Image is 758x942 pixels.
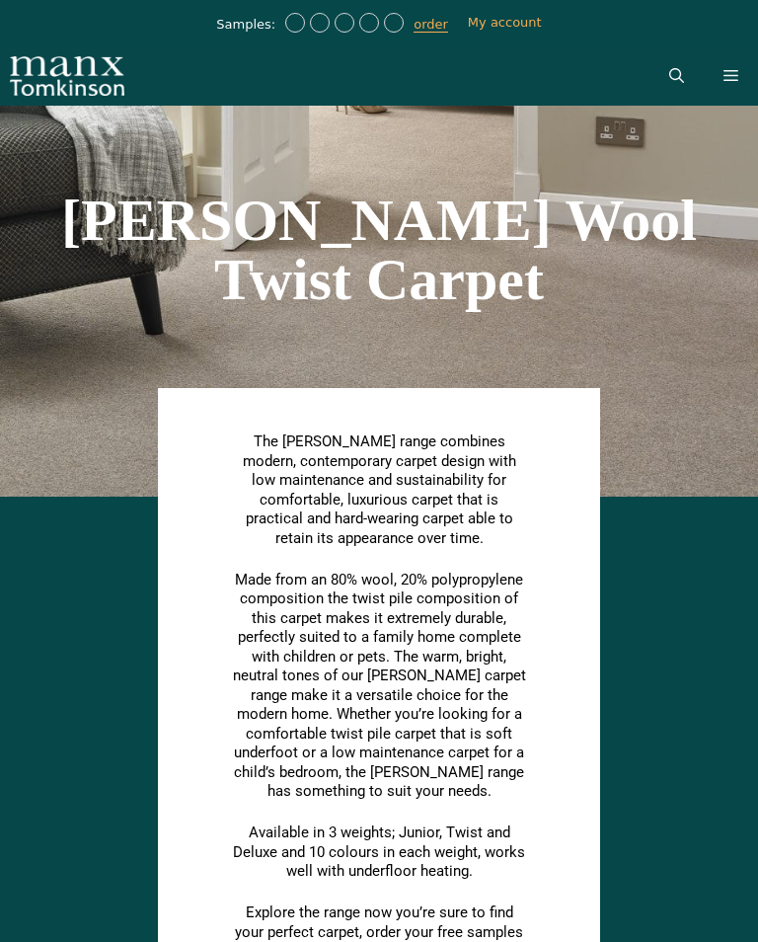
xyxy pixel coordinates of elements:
[414,17,448,33] a: order
[10,191,748,309] h1: [PERSON_NAME] Wool Twist Carpet
[233,571,526,801] span: Made from an 80% wool, 20% polypropylene composition the twist pile composition of this carpet ma...
[243,432,516,547] span: The [PERSON_NAME] range combines modern, contemporary carpet design with low maintenance and sust...
[216,17,280,34] span: Samples:
[649,46,704,106] a: Open Search Bar
[10,46,124,106] img: Manx Tomkinson
[468,15,542,30] a: My account
[232,824,526,882] p: Available in 3 weights; Junior, Twist and Deluxe and 10 colours in each weight, works well with u...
